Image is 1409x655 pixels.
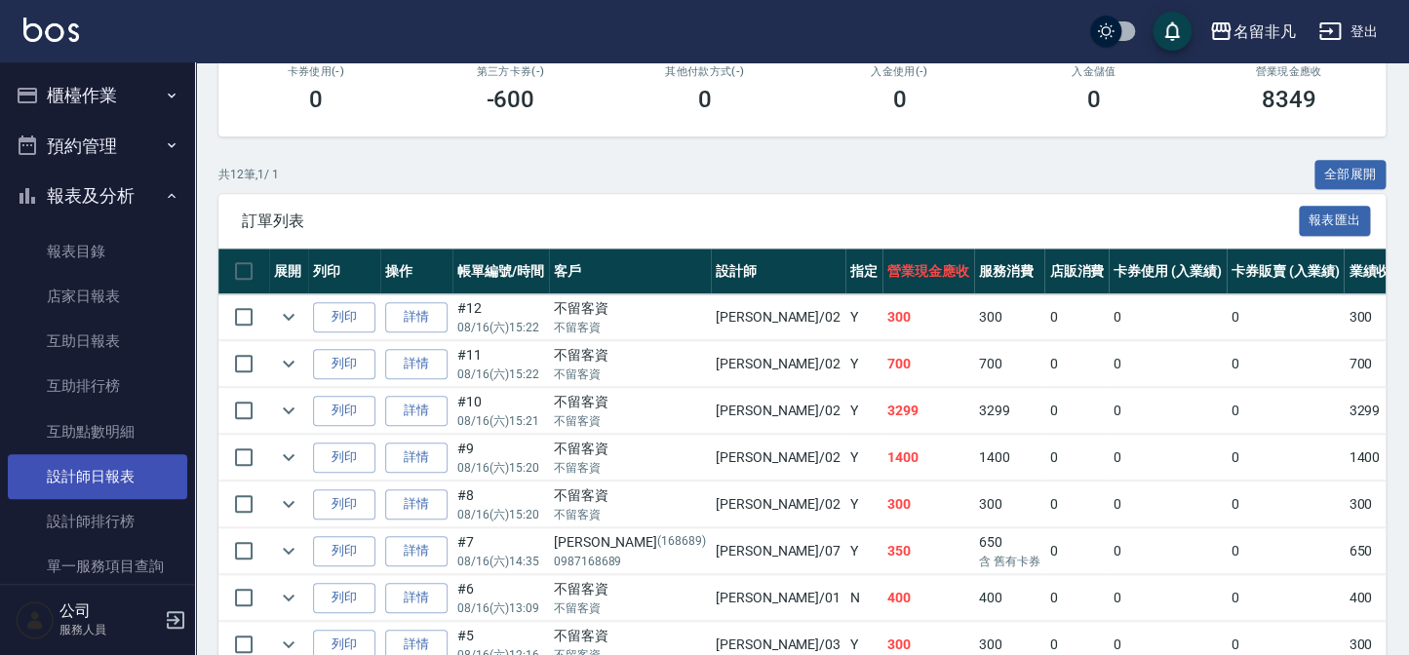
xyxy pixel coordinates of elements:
[242,212,1299,231] span: 訂單列表
[385,443,448,473] a: 詳情
[8,70,187,121] button: 櫃檯作業
[554,392,706,412] div: 不留客資
[457,412,544,430] p: 08/16 (六) 15:21
[845,341,882,387] td: Y
[1044,249,1109,294] th: 店販消費
[380,249,452,294] th: 操作
[1109,341,1227,387] td: 0
[549,249,711,294] th: 客戶
[974,249,1045,294] th: 服務消費
[974,482,1045,527] td: 300
[1227,249,1345,294] th: 卡券販賣 (入業績)
[274,443,303,472] button: expand row
[1153,12,1192,51] button: save
[631,65,779,78] h2: 其他付款方式(-)
[711,388,845,434] td: [PERSON_NAME] /02
[826,65,974,78] h2: 入金使用(-)
[1299,206,1371,236] button: 報表匯出
[554,553,706,570] p: 0987168689
[845,249,882,294] th: 指定
[8,319,187,364] a: 互助日報表
[457,553,544,570] p: 08/16 (六) 14:35
[845,575,882,621] td: N
[1227,388,1345,434] td: 0
[1044,341,1109,387] td: 0
[452,341,549,387] td: #11
[882,482,974,527] td: 300
[1109,249,1227,294] th: 卡券使用 (入業績)
[845,388,882,434] td: Y
[1344,341,1408,387] td: 700
[274,583,303,612] button: expand row
[1261,86,1315,113] h3: 8349
[8,364,187,408] a: 互助排行榜
[974,435,1045,481] td: 1400
[313,443,375,473] button: 列印
[452,249,549,294] th: 帳單編號/時間
[711,528,845,574] td: [PERSON_NAME] /07
[1344,528,1408,574] td: 650
[1109,435,1227,481] td: 0
[882,388,974,434] td: 3299
[59,601,159,621] h5: 公司
[1227,575,1345,621] td: 0
[8,121,187,172] button: 預約管理
[711,249,845,294] th: 設計師
[882,435,974,481] td: 1400
[1344,482,1408,527] td: 300
[452,388,549,434] td: #10
[309,86,323,113] h3: 0
[452,294,549,340] td: #12
[452,575,549,621] td: #6
[1020,65,1168,78] h2: 入金儲值
[657,532,706,553] p: (168689)
[1109,388,1227,434] td: 0
[385,536,448,566] a: 詳情
[711,294,845,340] td: [PERSON_NAME] /02
[698,86,712,113] h3: 0
[437,65,585,78] h2: 第三方卡券(-)
[16,600,55,639] img: Person
[385,489,448,520] a: 詳情
[274,489,303,519] button: expand row
[845,294,882,340] td: Y
[1227,482,1345,527] td: 0
[1227,435,1345,481] td: 0
[554,366,706,383] p: 不留客資
[711,482,845,527] td: [PERSON_NAME] /02
[8,229,187,274] a: 報表目錄
[1044,575,1109,621] td: 0
[59,621,159,638] p: 服務人員
[1233,19,1295,44] div: 名留非凡
[1344,388,1408,434] td: 3299
[974,341,1045,387] td: 700
[23,18,79,42] img: Logo
[845,482,882,527] td: Y
[1344,249,1408,294] th: 業績收入
[554,439,706,459] div: 不留客資
[452,528,549,574] td: #7
[882,294,974,340] td: 300
[486,86,534,113] h3: -600
[1227,294,1345,340] td: 0
[457,459,544,477] p: 08/16 (六) 15:20
[1215,65,1363,78] h2: 營業現金應收
[882,528,974,574] td: 350
[1314,160,1387,190] button: 全部展開
[385,349,448,379] a: 詳情
[974,528,1045,574] td: 650
[892,86,906,113] h3: 0
[1044,388,1109,434] td: 0
[882,575,974,621] td: 400
[1344,294,1408,340] td: 300
[1109,528,1227,574] td: 0
[313,583,375,613] button: 列印
[242,65,390,78] h2: 卡券使用(-)
[1044,435,1109,481] td: 0
[974,294,1045,340] td: 300
[385,396,448,426] a: 詳情
[8,454,187,499] a: 設計師日報表
[313,302,375,332] button: 列印
[554,626,706,646] div: 不留客資
[1311,14,1386,50] button: 登出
